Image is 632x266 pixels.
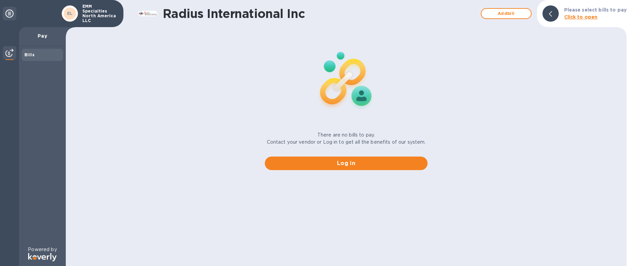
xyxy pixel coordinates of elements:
[265,157,428,170] button: Log in
[82,4,116,23] p: EMM Specialties North America LLC
[267,131,426,146] p: There are no bills to pay. Contact your vendor or Log in to get all the benefits of our system.
[67,11,73,16] b: EL
[564,7,627,13] b: Please select bills to pay
[28,253,57,261] img: Logo
[564,14,598,20] b: Click to open
[24,52,35,57] b: Bills
[270,159,422,167] span: Log in
[481,8,532,19] button: Addbill
[24,33,60,39] p: Pay
[28,246,57,253] p: Powered by
[487,9,526,18] span: Add bill
[163,6,477,21] h1: Radius International Inc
